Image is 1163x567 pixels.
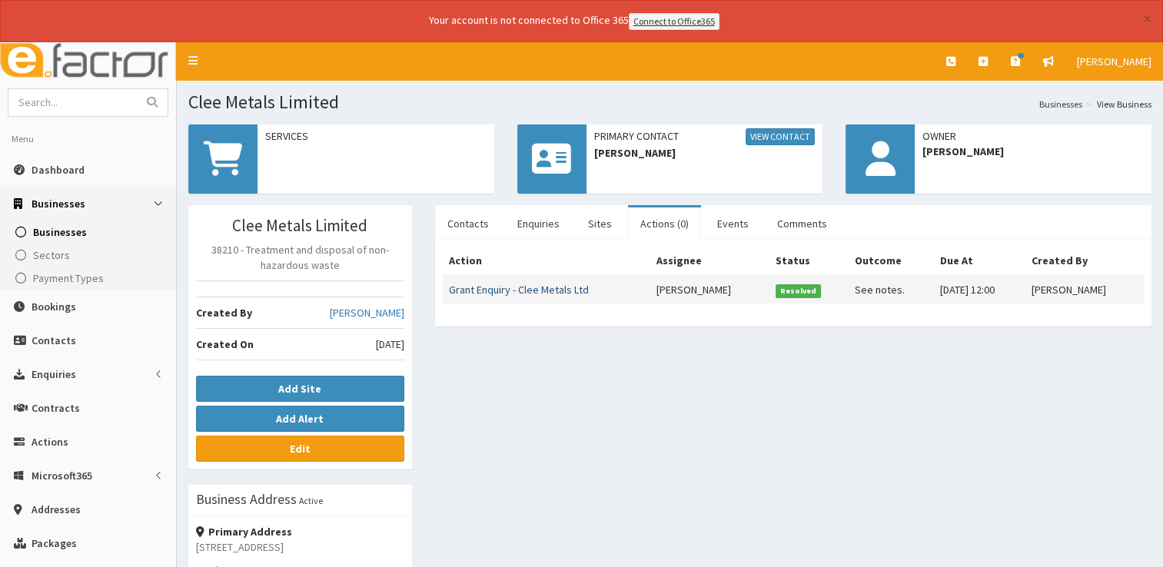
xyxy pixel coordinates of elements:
span: Businesses [32,197,85,211]
h1: Clee Metals Limited [188,92,1151,112]
th: Due At [934,247,1025,275]
b: Add Alert [276,412,324,426]
li: View Business [1082,98,1151,111]
span: Enquiries [32,367,76,381]
td: [PERSON_NAME] [1025,275,1144,303]
b: Add Site [278,382,321,396]
span: Services [265,128,487,144]
a: Payment Types [4,267,176,290]
th: Action [443,247,651,275]
a: Sectors [4,244,176,267]
a: Grant Enquiry - Clee Metals Ltd [449,283,589,297]
span: [PERSON_NAME] [1077,55,1151,68]
a: Edit [196,436,404,462]
p: [STREET_ADDRESS] [196,539,404,555]
span: Resolved [776,284,822,298]
a: Sites [576,207,624,240]
td: See notes. [849,275,934,303]
a: Comments [765,207,839,240]
span: Addresses [32,502,81,516]
span: Businesses [33,225,87,239]
th: Status [769,247,849,275]
span: Microsoft365 [32,469,92,482]
td: [DATE] 12:00 [934,275,1025,303]
th: Assignee [650,247,769,275]
span: Primary Contact [594,128,816,145]
b: Edit [290,442,311,456]
span: [PERSON_NAME] [594,145,816,161]
a: Businesses [4,220,176,244]
span: Packages [32,536,77,550]
span: Sectors [33,248,70,262]
h3: Clee Metals Limited [196,217,404,234]
h3: Business Address [196,492,297,506]
strong: Primary Address [196,525,292,539]
span: [PERSON_NAME] [922,144,1144,159]
th: Created By [1025,247,1144,275]
span: Contracts [32,401,80,415]
small: Active [299,495,323,506]
span: Payment Types [33,271,104,285]
span: [DATE] [376,337,404,352]
a: Contacts [435,207,501,240]
td: [PERSON_NAME] [650,275,769,303]
th: Outcome [849,247,934,275]
span: Dashboard [32,163,85,177]
span: Bookings [32,300,76,313]
a: [PERSON_NAME] [330,305,404,320]
b: Created On [196,337,254,351]
button: × [1143,11,1151,27]
span: Actions [32,435,68,449]
a: View Contact [746,128,815,145]
div: Your account is not connected to Office 365 [125,12,1024,30]
a: Connect to Office365 [629,13,719,30]
button: Add Alert [196,406,404,432]
input: Search... [8,89,138,116]
b: Created By [196,306,252,320]
p: 38210 - Treatment and disposal of non-hazardous waste [196,242,404,273]
a: Actions (0) [628,207,701,240]
span: Contacts [32,333,76,347]
span: Owner [922,128,1144,144]
a: Events [705,207,761,240]
a: Enquiries [505,207,572,240]
a: Businesses [1039,98,1082,111]
a: [PERSON_NAME] [1065,42,1163,81]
